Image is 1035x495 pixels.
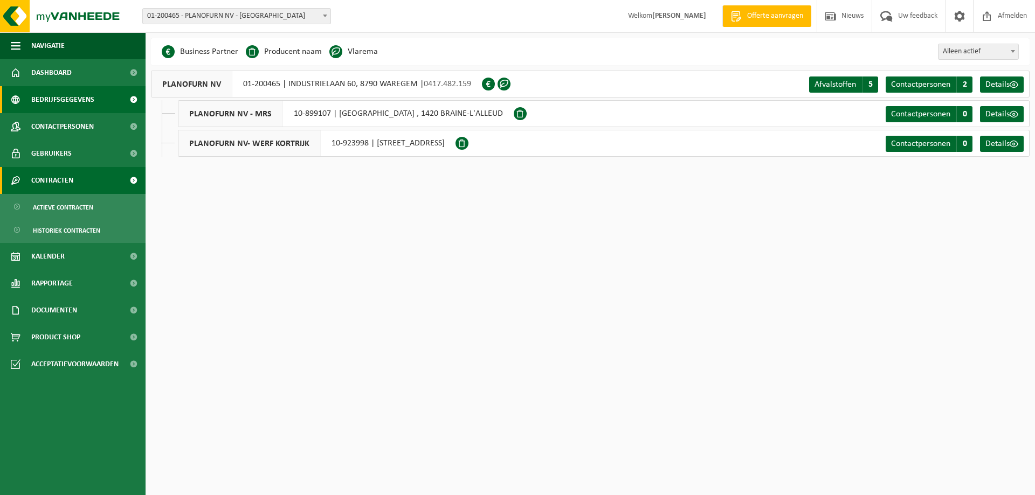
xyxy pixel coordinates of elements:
span: 01-200465 - PLANOFURN NV - WAREGEM [143,9,330,24]
li: Vlarema [329,44,378,60]
span: Alleen actief [939,44,1018,59]
span: Contactpersonen [891,140,950,148]
span: Historiek contracten [33,220,100,241]
span: Offerte aanvragen [744,11,806,22]
span: 0417.482.159 [424,80,471,88]
span: Contactpersonen [891,80,950,89]
span: Acceptatievoorwaarden [31,351,119,378]
span: 01-200465 - PLANOFURN NV - WAREGEM [142,8,331,24]
div: 01-200465 | INDUSTRIELAAN 60, 8790 WAREGEM | [151,71,482,97]
span: Gebruikers [31,140,72,167]
a: Details [980,76,1024,93]
span: Actieve contracten [33,197,93,218]
a: Details [980,106,1024,122]
span: Details [985,140,1010,148]
span: 2 [956,76,972,93]
span: Documenten [31,297,77,324]
span: Dashboard [31,59,72,86]
span: Afvalstoffen [815,80,856,89]
span: 0 [956,106,972,122]
span: Kalender [31,243,65,270]
span: PLANOFURN NV - MRS [178,101,283,127]
span: Details [985,110,1010,118]
a: Contactpersonen 0 [886,136,972,152]
a: Offerte aanvragen [722,5,811,27]
span: Rapportage [31,270,73,297]
span: Contactpersonen [891,110,950,118]
span: Alleen actief [938,44,1019,60]
a: Contactpersonen 2 [886,76,972,93]
span: Contactpersonen [31,113,94,140]
a: Contactpersonen 0 [886,106,972,122]
span: Details [985,80,1010,89]
span: Product Shop [31,324,80,351]
div: 10-899107 | [GEOGRAPHIC_DATA] , 1420 BRAINE-L'ALLEUD [178,100,514,127]
a: Details [980,136,1024,152]
strong: [PERSON_NAME] [652,12,706,20]
span: Bedrijfsgegevens [31,86,94,113]
li: Business Partner [162,44,238,60]
a: Afvalstoffen 5 [809,76,878,93]
li: Producent naam [246,44,322,60]
span: PLANOFURN NV [151,71,232,97]
span: 0 [956,136,972,152]
div: 10-923998 | [STREET_ADDRESS] [178,130,456,157]
a: Actieve contracten [3,197,143,217]
span: Contracten [31,167,73,194]
span: 5 [862,76,878,93]
span: Navigatie [31,32,65,59]
a: Historiek contracten [3,220,143,240]
span: PLANOFURN NV- WERF KORTRIJK [178,130,321,156]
